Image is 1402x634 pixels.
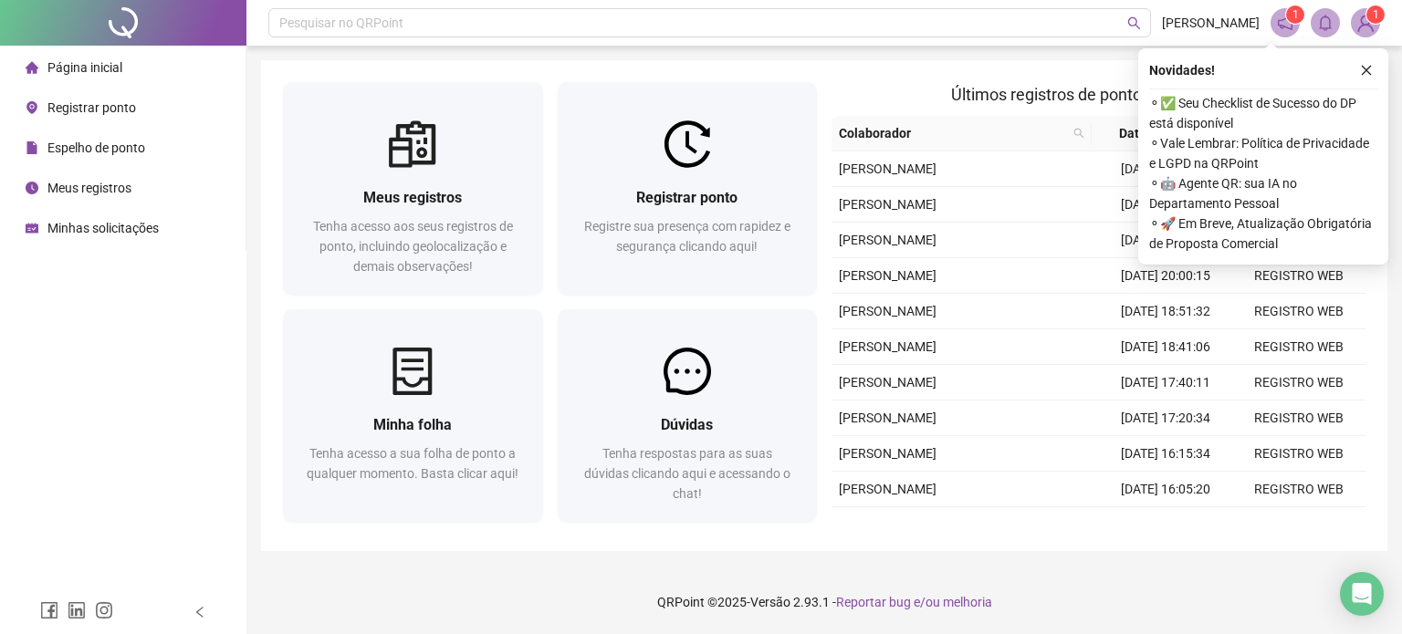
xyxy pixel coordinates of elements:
span: Registre sua presença com rapidez e segurança clicando aqui! [584,219,790,254]
span: clock-circle [26,182,38,194]
span: Meus registros [47,181,131,195]
span: Tenha acesso a sua folha de ponto a qualquer momento. Basta clicar aqui! [307,446,518,481]
td: [DATE] 14:00:23 [1099,223,1232,258]
footer: QRPoint © 2025 - 2.93.1 - [246,570,1402,634]
td: REGISTRO WEB [1232,365,1365,400]
span: Versão [750,595,790,609]
span: [PERSON_NAME] [839,233,936,247]
a: Meus registrosTenha acesso aos seus registros de ponto, incluindo geolocalização e demais observa... [283,82,543,295]
span: Colaborador [839,123,1066,143]
td: [DATE] 18:41:06 [1099,329,1232,365]
th: Data/Hora [1092,116,1221,151]
span: schedule [26,222,38,234]
span: Tenha respostas para as suas dúvidas clicando aqui e acessando o chat! [584,446,790,501]
td: REGISTRO WEB [1232,400,1365,436]
span: [PERSON_NAME] [839,268,936,283]
span: ⚬ ✅ Seu Checklist de Sucesso do DP está disponível [1149,93,1377,133]
span: ⚬ 🤖 Agente QR: sua IA no Departamento Pessoal [1149,173,1377,213]
span: [PERSON_NAME] [839,197,936,212]
td: APP ONLINE [1232,507,1365,543]
span: home [26,61,38,74]
span: ⚬ Vale Lembrar: Política de Privacidade e LGPD na QRPoint [1149,133,1377,173]
span: ⚬ 🚀 Em Breve, Atualização Obrigatória de Proposta Comercial [1149,213,1377,254]
span: Dúvidas [661,416,713,433]
span: Data/Hora [1099,123,1199,143]
span: Página inicial [47,60,122,75]
a: Registrar pontoRegistre sua presença com rapidez e segurança clicando aqui! [558,82,818,295]
span: file [26,141,38,154]
a: DúvidasTenha respostas para as suas dúvidas clicando aqui e acessando o chat! [558,309,818,522]
td: [DATE] 16:11:11 [1099,151,1232,187]
span: [PERSON_NAME] [839,446,936,461]
span: search [1073,128,1084,139]
td: REGISTRO WEB [1232,329,1365,365]
td: [DATE] 16:05:20 [1099,472,1232,507]
span: Minha folha [373,416,452,433]
span: bell [1317,15,1334,31]
td: REGISTRO WEB [1232,436,1365,472]
span: instagram [95,601,113,619]
td: [DATE] 16:15:34 [1099,436,1232,472]
span: [PERSON_NAME] [839,411,936,425]
span: facebook [40,601,58,619]
span: close [1360,64,1373,77]
td: REGISTRO WEB [1232,294,1365,329]
span: Últimos registros de ponto sincronizados [951,85,1246,104]
span: search [1070,120,1088,147]
span: Minhas solicitações [47,221,159,235]
td: [DATE] 16:00:54 [1099,187,1232,223]
div: Open Intercom Messenger [1340,572,1384,616]
span: [PERSON_NAME] [839,161,936,176]
span: Tenha acesso aos seus registros de ponto, incluindo geolocalização e demais observações! [313,219,513,274]
span: [PERSON_NAME] [839,482,936,496]
span: 1 [1292,8,1299,21]
span: [PERSON_NAME] [839,339,936,354]
span: [PERSON_NAME] [839,304,936,318]
span: left [194,606,206,618]
sup: Atualize o seu contato no menu Meus Dados [1366,5,1385,24]
span: Reportar bug e/ou melhoria [836,595,992,609]
td: [DATE] 20:00:15 [1099,258,1232,294]
span: environment [26,101,38,114]
td: REGISTRO WEB [1232,258,1365,294]
td: [DATE] 17:20:34 [1099,400,1232,436]
span: Registrar ponto [47,100,136,115]
span: Registrar ponto [636,189,738,206]
span: notification [1277,15,1293,31]
span: [PERSON_NAME] [839,375,936,390]
span: linkedin [68,601,86,619]
span: Espelho de ponto [47,140,145,155]
span: Novidades ! [1149,60,1215,80]
span: [PERSON_NAME] [1162,13,1260,33]
sup: 1 [1286,5,1304,24]
img: 90569 [1352,9,1379,36]
span: 1 [1373,8,1379,21]
td: [DATE] 18:51:32 [1099,294,1232,329]
span: Meus registros [363,189,462,206]
a: Minha folhaTenha acesso a sua folha de ponto a qualquer momento. Basta clicar aqui! [283,309,543,522]
span: search [1127,16,1141,30]
td: [DATE] 14:01:14 [1099,507,1232,543]
td: [DATE] 17:40:11 [1099,365,1232,400]
td: REGISTRO WEB [1232,472,1365,507]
